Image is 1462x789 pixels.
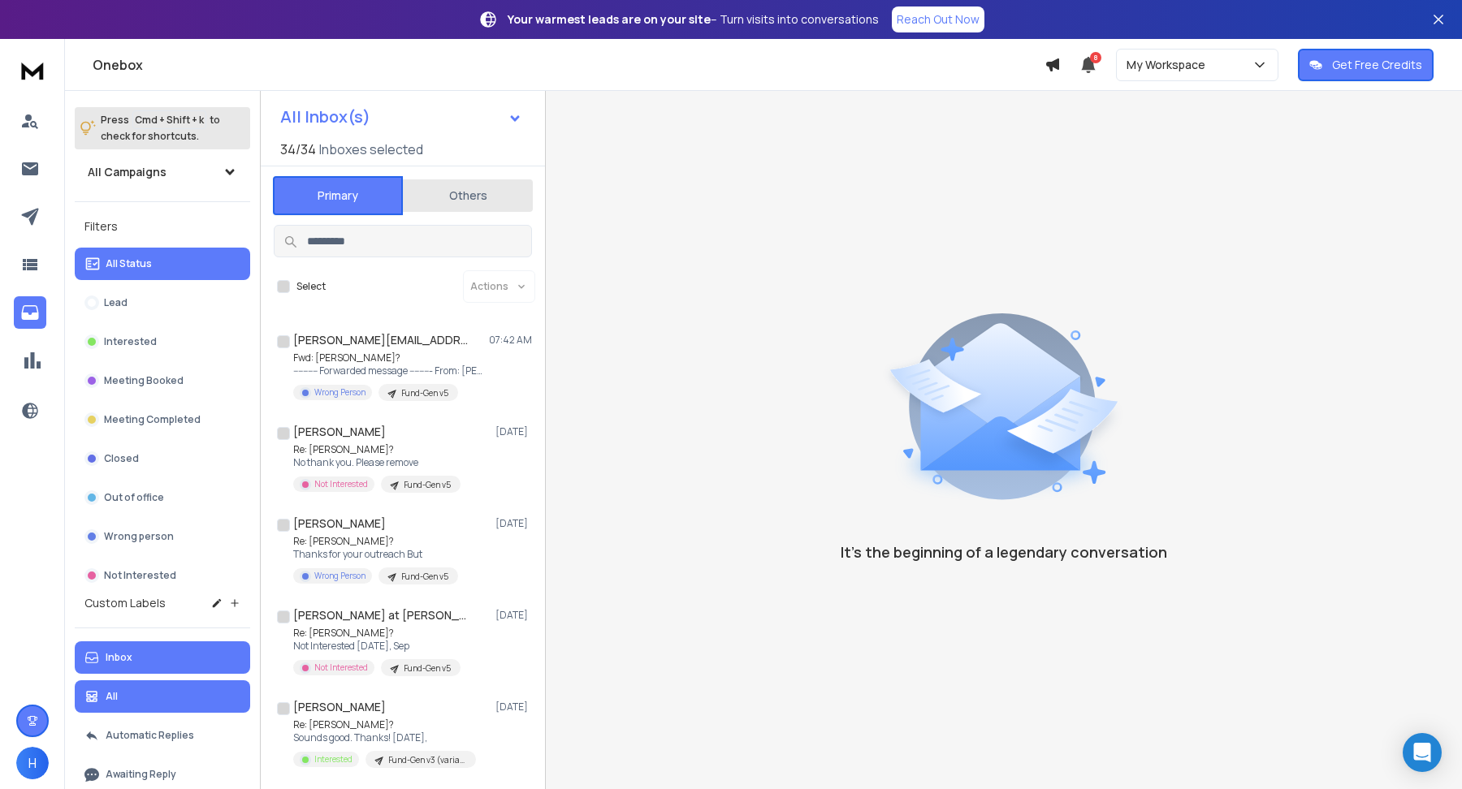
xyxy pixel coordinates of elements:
[16,55,49,85] img: logo
[16,747,49,779] button: H
[404,479,451,491] p: Fund-Gen v5
[1127,57,1212,73] p: My Workspace
[293,627,461,640] p: Re: [PERSON_NAME]?
[314,753,353,765] p: Interested
[388,754,466,766] p: Fund-Gen v3 (variant 2)
[401,571,448,583] p: Fund-Gen v5
[401,387,448,399] p: Fund-Gen v5
[293,731,476,744] p: Sounds good. Thanks! [DATE],
[314,386,365,399] p: Wrong Person
[841,541,1167,563] p: It’s the beginning of a legendary conversation
[280,140,316,159] span: 34 / 34
[93,55,1045,75] h1: Onebox
[314,662,368,674] p: Not Interested
[104,530,174,543] p: Wrong person
[1332,57,1422,73] p: Get Free Credits
[495,517,532,530] p: [DATE]
[88,164,167,180] h1: All Campaigns
[75,481,250,514] button: Out of office
[104,491,164,504] p: Out of office
[1403,733,1442,772] div: Open Intercom Messenger
[892,6,984,32] a: Reach Out Now
[104,335,157,348] p: Interested
[75,719,250,752] button: Automatic Replies
[1090,52,1101,63] span: 8
[495,609,532,622] p: [DATE]
[293,515,386,532] h1: [PERSON_NAME]
[106,651,132,664] p: Inbox
[75,326,250,358] button: Interested
[293,607,472,623] h1: [PERSON_NAME] at [PERSON_NAME]
[403,178,533,213] button: Others
[1298,49,1434,81] button: Get Free Credits
[293,424,386,440] h1: [PERSON_NAME]
[508,11,879,28] p: – Turn visits into conversations
[75,156,250,188] button: All Campaigns
[104,296,128,309] p: Lead
[293,443,461,456] p: Re: [PERSON_NAME]?
[267,101,535,133] button: All Inbox(s)
[293,699,386,715] h1: [PERSON_NAME]
[75,287,250,319] button: Lead
[106,257,152,270] p: All Status
[314,478,368,490] p: Not Interested
[104,374,184,387] p: Meeting Booked
[293,548,458,561] p: Thanks for your outreach But
[75,442,250,475] button: Closed
[75,680,250,713] button: All
[293,640,461,653] p: Not Interested [DATE], Sep
[293,456,461,469] p: No thank you. Please remove
[319,140,423,159] h3: Inboxes selected
[273,176,403,215] button: Primary
[897,11,980,28] p: Reach Out Now
[280,109,370,125] h1: All Inbox(s)
[495,425,532,438] p: [DATE]
[293,351,488,364] p: Fwd: [PERSON_NAME]?
[75,364,250,397] button: Meeting Booked
[104,569,176,582] p: Not Interested
[293,535,458,548] p: Re: [PERSON_NAME]?
[75,215,250,238] h3: Filters
[489,334,532,347] p: 07:42 AM
[106,768,176,781] p: Awaiting Reply
[314,570,365,582] p: Wrong Person
[404,662,451,675] p: Fund-Gen v5
[84,595,166,611] h3: Custom Labels
[293,364,488,377] p: ---------- Forwarded message --------- From: [PERSON_NAME]
[75,641,250,674] button: Inbox
[101,112,220,144] p: Press to check for shortcuts.
[296,280,326,293] label: Select
[104,413,201,426] p: Meeting Completed
[75,248,250,280] button: All Status
[106,690,118,703] p: All
[106,729,194,742] p: Automatic Replies
[508,11,711,27] strong: Your warmest leads are on your site
[132,110,206,129] span: Cmd + Shift + k
[75,403,250,436] button: Meeting Completed
[495,701,532,714] p: [DATE]
[104,452,139,465] p: Closed
[293,332,472,348] h1: [PERSON_NAME][EMAIL_ADDRESS][PERSON_NAME][DOMAIN_NAME]
[75,520,250,553] button: Wrong person
[75,559,250,592] button: Not Interested
[293,718,476,731] p: Re: [PERSON_NAME]?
